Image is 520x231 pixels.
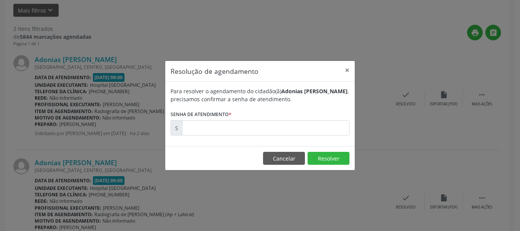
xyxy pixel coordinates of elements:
[263,152,305,165] button: Cancelar
[171,108,231,120] label: Senha de atendimento
[171,87,349,103] div: Para resolver o agendamento do cidadão(ã) , precisamos confirmar a senha de atendimento.
[281,88,348,95] b: Adonias [PERSON_NAME]
[171,120,182,135] div: S
[171,66,258,76] h5: Resolução de agendamento
[340,61,355,80] button: Close
[308,152,349,165] button: Resolver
